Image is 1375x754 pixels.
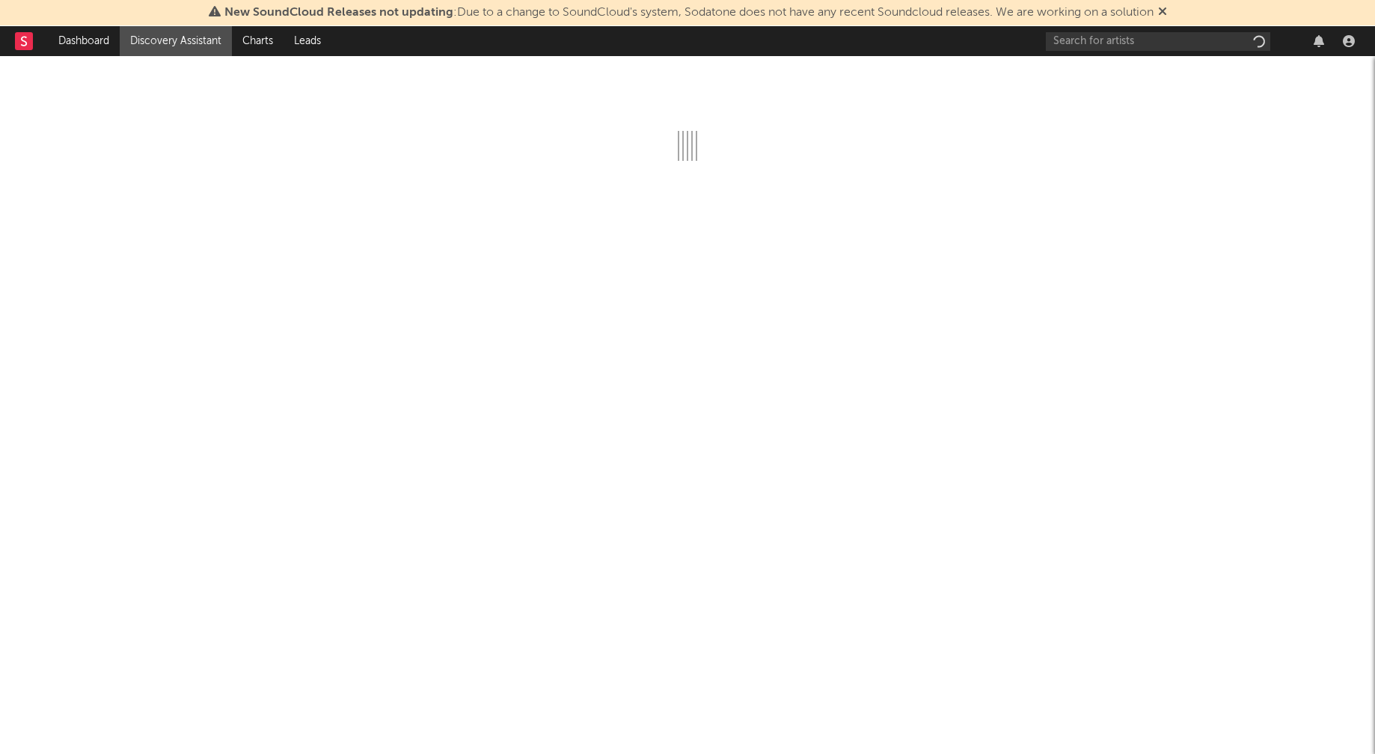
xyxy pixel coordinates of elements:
[1158,7,1167,19] span: Dismiss
[120,26,232,56] a: Discovery Assistant
[48,26,120,56] a: Dashboard
[232,26,284,56] a: Charts
[224,7,1154,19] span: : Due to a change to SoundCloud's system, Sodatone does not have any recent Soundcloud releases. ...
[1046,32,1270,51] input: Search for artists
[224,7,453,19] span: New SoundCloud Releases not updating
[284,26,331,56] a: Leads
